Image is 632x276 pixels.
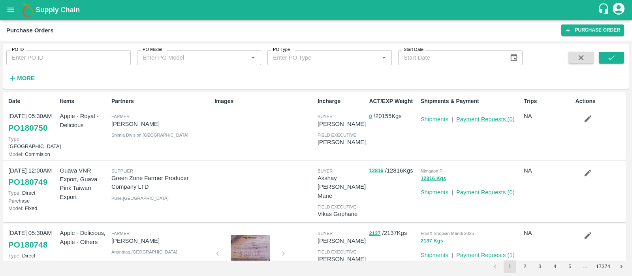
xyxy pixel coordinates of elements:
a: Shipments [421,189,448,195]
span: Shimla Division , [GEOGRAPHIC_DATA] [111,133,188,137]
button: 12816 [369,166,383,175]
a: Shipments [421,252,448,258]
p: Trips [524,97,572,105]
p: / 20155 Kgs [369,112,417,121]
p: [PERSON_NAME] [318,237,366,245]
button: 2137 Kgs [421,237,443,246]
button: Open [248,53,258,63]
label: Start Date [404,47,423,53]
span: Nimgaon PH [421,169,446,173]
a: Payment Requests (0) [456,116,515,122]
p: [DATE] 05:30AM [8,112,56,120]
a: Supply Chain [36,4,598,15]
p: [PERSON_NAME] [111,237,211,245]
div: … [579,263,591,270]
p: [PERSON_NAME] [318,120,366,128]
a: PO180749 [8,175,47,189]
button: Go to page 5 [564,260,576,273]
span: buyer [318,231,333,236]
span: Pune , [GEOGRAPHIC_DATA] [111,196,169,201]
button: Go to page 17374 [594,260,613,273]
div: | [448,185,453,197]
p: [GEOGRAPHIC_DATA] [8,135,56,150]
b: Supply Chain [36,6,80,14]
p: Shipments & Payment [421,97,521,105]
span: Supplier [111,169,133,173]
strong: More [17,75,35,81]
p: Akshay [PERSON_NAME] Mane [318,174,366,200]
button: Open [379,53,389,63]
p: [DATE] 05:30AM [8,229,56,237]
div: Purchase Orders [6,25,54,36]
label: PO Model [143,47,162,53]
div: account of current user [611,2,626,18]
button: Go to page 4 [549,260,561,273]
a: PO180750 [8,121,47,135]
button: Go to next page [615,260,628,273]
input: Enter PO Model [139,53,246,63]
span: field executive [318,133,356,137]
nav: pagination navigation [487,260,629,273]
div: customer-support [598,3,611,17]
p: Direct Purchase [8,189,56,204]
button: Go to page 3 [534,260,546,273]
span: field executive [318,250,356,254]
button: Choose date [506,50,521,65]
img: logo [20,2,36,18]
a: Purchase Order [561,24,624,36]
button: Go to page 2 [519,260,531,273]
p: NA [524,112,572,120]
p: NA [524,166,572,175]
span: Type: [8,136,21,142]
button: open drawer [2,1,20,19]
p: Fixed [8,205,56,212]
label: PO ID [12,47,24,53]
span: Type: [8,253,21,259]
input: Enter PO Type [270,53,376,63]
p: Actions [575,97,623,105]
a: Payment Requests (0) [456,189,515,195]
p: NA [524,229,572,237]
button: page 1 [504,260,516,273]
a: Payment Requests (1) [456,252,515,258]
p: Apple - Royal - Delicious [60,112,108,130]
span: Model: [8,151,23,157]
p: / 2137 Kgs [369,229,417,238]
button: 12816 Kgs [421,174,446,183]
p: [DATE] 12:00AM [8,166,56,175]
p: / 12816 Kgs [369,166,417,175]
p: Vikas Gophane [318,210,366,218]
p: [PERSON_NAME] [318,255,366,263]
p: Date [8,97,56,105]
p: [PERSON_NAME] [111,120,211,128]
span: Farmer [111,114,130,119]
p: Direct Purchase [8,252,56,267]
span: Model: [8,205,23,211]
div: | [448,112,453,124]
input: Start Date [398,50,503,65]
button: More [6,71,37,85]
input: Enter PO ID [6,50,131,65]
p: ACT/EXP Weight [369,97,417,105]
p: Items [60,97,108,105]
p: Guava VNR Export, Guava Pink Taiwan Export [60,166,108,201]
p: Green Zone Farmer Producer Company LTD [111,174,211,192]
span: FruitX Shopian Mandi 2025 [421,231,474,236]
p: [PERSON_NAME] [318,138,366,146]
button: 0 [369,112,372,121]
p: Partners [111,97,211,105]
p: Incharge [318,97,366,105]
p: Commision [8,150,56,158]
div: | [448,248,453,259]
span: Type: [8,190,21,196]
p: Apple - Delicious, Apple - Others [60,229,108,246]
span: Farmer [111,231,130,236]
button: 2137 [369,229,380,238]
span: Anantnag , [GEOGRAPHIC_DATA] [111,250,177,254]
a: Shipments [421,116,448,122]
label: PO Type [273,47,290,53]
p: Images [214,97,314,105]
span: buyer [318,169,333,173]
a: PO180748 [8,238,47,252]
span: field executive [318,205,356,209]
